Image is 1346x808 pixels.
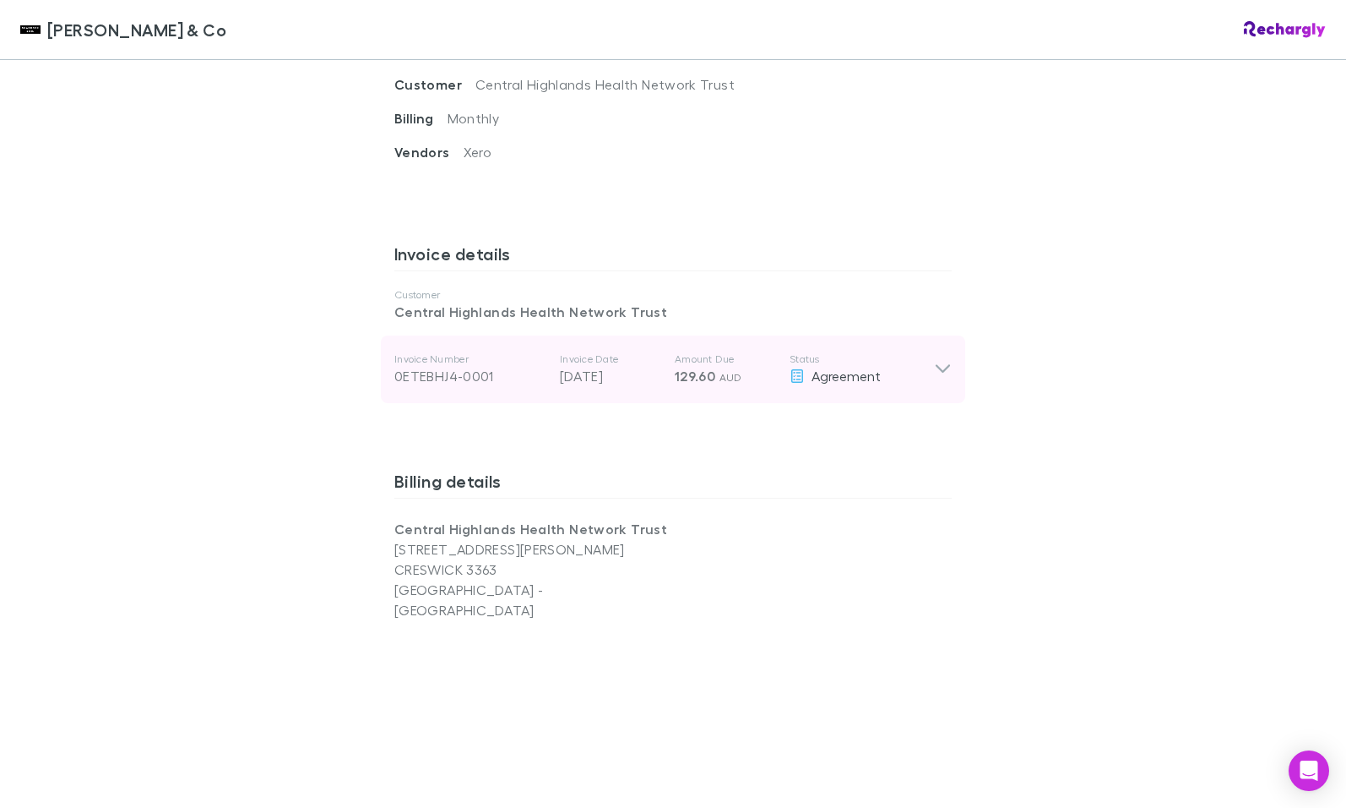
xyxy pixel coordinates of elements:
span: Central Highlands Health Network Trust [475,76,735,92]
div: Invoice Number0ETEBHJ4-0001Invoice Date[DATE]Amount Due129.60 AUDStatusAgreement [381,336,965,403]
span: AUD [719,371,742,384]
div: Open Intercom Messenger [1289,751,1329,791]
p: Invoice Number [394,352,546,366]
p: [GEOGRAPHIC_DATA] - [GEOGRAPHIC_DATA] [394,580,673,620]
p: Invoice Date [560,352,661,366]
p: Central Highlands Health Network Trust [394,519,673,539]
h3: Billing details [394,471,952,498]
span: Billing [394,110,448,127]
img: Shaddock & Co's Logo [20,19,41,40]
span: [PERSON_NAME] & Co [47,17,226,42]
div: 0ETEBHJ4-0001 [394,366,546,386]
p: Central Highlands Health Network Trust [394,302,952,322]
span: Monthly [448,110,500,126]
p: [STREET_ADDRESS][PERSON_NAME] [394,539,673,560]
p: Status [790,352,934,366]
p: Customer [394,288,952,302]
p: [DATE] [560,366,661,386]
p: CRESWICK 3363 [394,560,673,580]
span: Customer [394,76,475,93]
span: Xero [464,144,491,160]
p: Amount Due [675,352,776,366]
span: 129.60 [675,368,715,385]
span: Agreement [811,368,881,384]
img: Rechargly Logo [1244,21,1326,38]
h3: Invoice details [394,243,952,270]
span: Vendors [394,144,464,161]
